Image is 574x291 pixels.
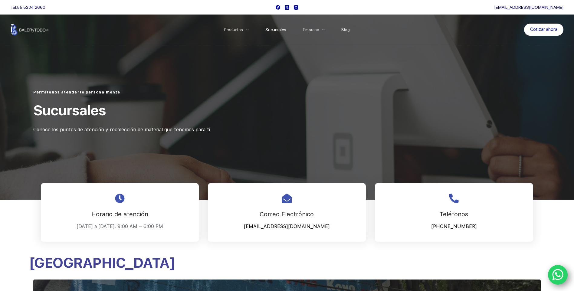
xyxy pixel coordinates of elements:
span: Conoce los puntos de atención y recolección de material que tenemos para ti [33,127,210,132]
span: Horario de atención [91,211,148,218]
span: Tel. [11,5,45,10]
a: Instagram [294,5,298,10]
span: [GEOGRAPHIC_DATA] [29,254,175,271]
span: [DATE] a [DATE]: 9:00 AM – 6:00 PM [77,224,163,229]
nav: Menu Principal [216,15,358,45]
img: Balerytodo [11,24,48,35]
a: Cotizar ahora [524,24,563,36]
p: [PHONE_NUMBER] [382,222,526,231]
a: Facebook [276,5,280,10]
a: X (Twitter) [285,5,289,10]
span: Sucursales [33,102,106,119]
span: Permítenos atenderte personalmente [33,90,120,94]
a: WhatsApp [548,265,568,285]
p: [EMAIL_ADDRESS][DOMAIN_NAME] [215,222,358,231]
a: 55 5234 2660 [17,5,45,10]
span: Teléfonos [440,211,468,218]
a: [EMAIL_ADDRESS][DOMAIN_NAME] [494,5,563,10]
span: Correo Electrónico [260,211,314,218]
